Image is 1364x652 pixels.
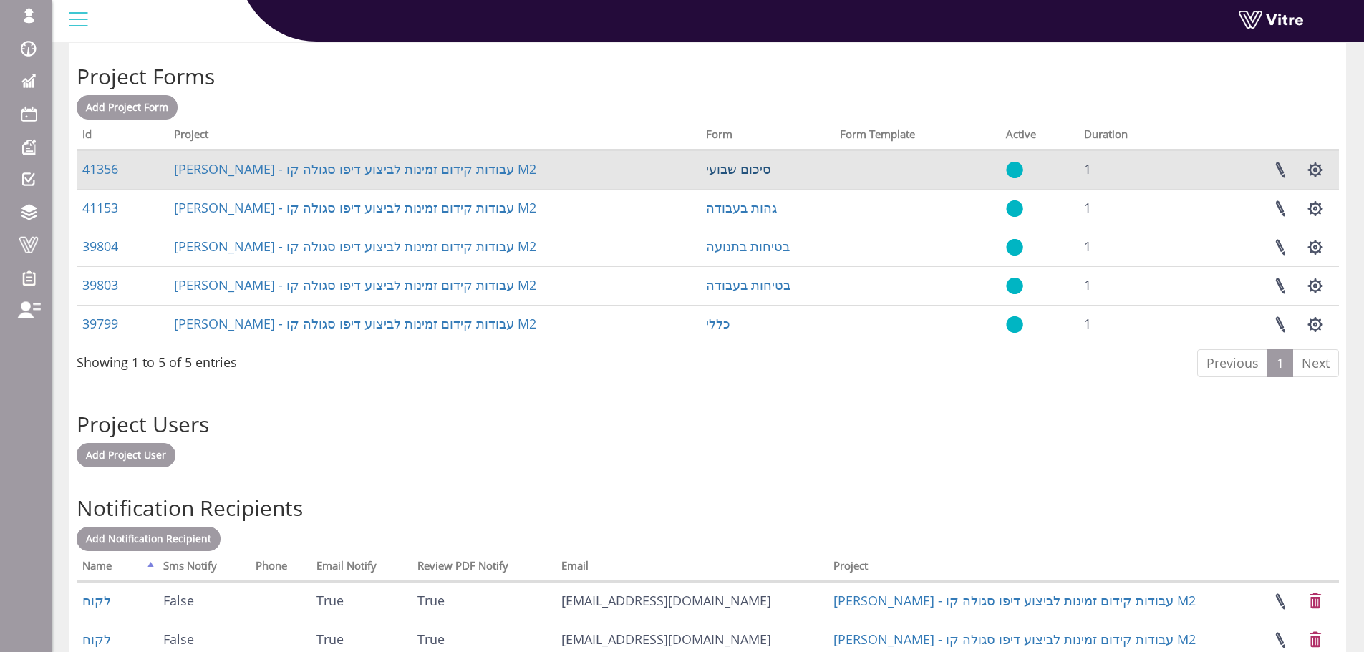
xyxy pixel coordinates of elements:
a: לקוח [82,592,111,609]
th: Project [828,555,1223,582]
a: 39803 [82,276,118,293]
a: סיכום שבועי [706,160,771,177]
th: Phone [250,555,311,582]
th: Sms Notify [158,555,250,582]
td: 1 [1078,266,1184,305]
a: [PERSON_NAME] - עבודות קידום זמינות לביצוע דיפו סגולה קו M2 [174,199,536,216]
td: 1 [1078,150,1184,189]
a: [PERSON_NAME] - עבודות קידום זמינות לביצוע דיפו סגולה קו M2 [174,160,536,177]
a: 41356 [82,160,118,177]
h2: Notification Recipients [77,496,1339,520]
a: Add Notification Recipient [77,527,221,551]
img: yes [1006,238,1023,256]
a: 39804 [82,238,118,255]
a: [PERSON_NAME] - עבודות קידום זמינות לביצוע דיפו סגולה קו M2 [833,592,1196,609]
a: Next [1292,349,1339,378]
th: Email Notify [311,555,412,582]
span: Add Project Form [86,100,168,114]
a: Add Project User [77,443,175,467]
th: Duration [1078,123,1184,150]
th: Active [1000,123,1078,150]
a: 39799 [82,315,118,332]
h2: Project Forms [77,64,1339,88]
a: [PERSON_NAME] - עבודות קידום זמינות לביצוע דיפו סגולה קו M2 [174,276,536,293]
a: [PERSON_NAME] - עבודות קידום זמינות לביצוע דיפו סגולה קו M2 [174,238,536,255]
td: [EMAIL_ADDRESS][DOMAIN_NAME] [556,582,828,621]
a: [PERSON_NAME] - עבודות קידום זמינות לביצוע דיפו סגולה קו M2 [833,631,1196,648]
a: בטיחות בתנועה [706,238,790,255]
th: Project [168,123,700,150]
img: yes [1006,277,1023,295]
span: Add Notification Recipient [86,532,211,545]
div: Showing 1 to 5 of 5 entries [77,348,237,372]
a: [PERSON_NAME] - עבודות קידום זמינות לביצוע דיפו סגולה קו M2 [174,315,536,332]
th: Email [556,555,828,582]
th: Id [77,123,168,150]
th: Review PDF Notify [412,555,555,582]
a: בטיחות בעבודה [706,276,790,293]
a: 41153 [82,199,118,216]
th: Name: activate to sort column descending [77,555,158,582]
td: False [158,582,250,621]
a: Add Project Form [77,95,178,120]
td: True [412,582,555,621]
a: גהות בעבודה [706,199,777,216]
img: yes [1006,200,1023,218]
a: 1 [1267,349,1293,378]
td: 1 [1078,305,1184,344]
td: 1 [1078,189,1184,228]
span: Add Project User [86,448,166,462]
a: כללי [706,315,730,332]
img: yes [1006,161,1023,179]
a: לקוח [82,631,111,648]
th: Form Template [834,123,1000,150]
th: Form [700,123,835,150]
h2: Project Users [77,412,1339,436]
a: Previous [1197,349,1268,378]
td: True [311,582,412,621]
td: 1 [1078,228,1184,266]
img: yes [1006,316,1023,334]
